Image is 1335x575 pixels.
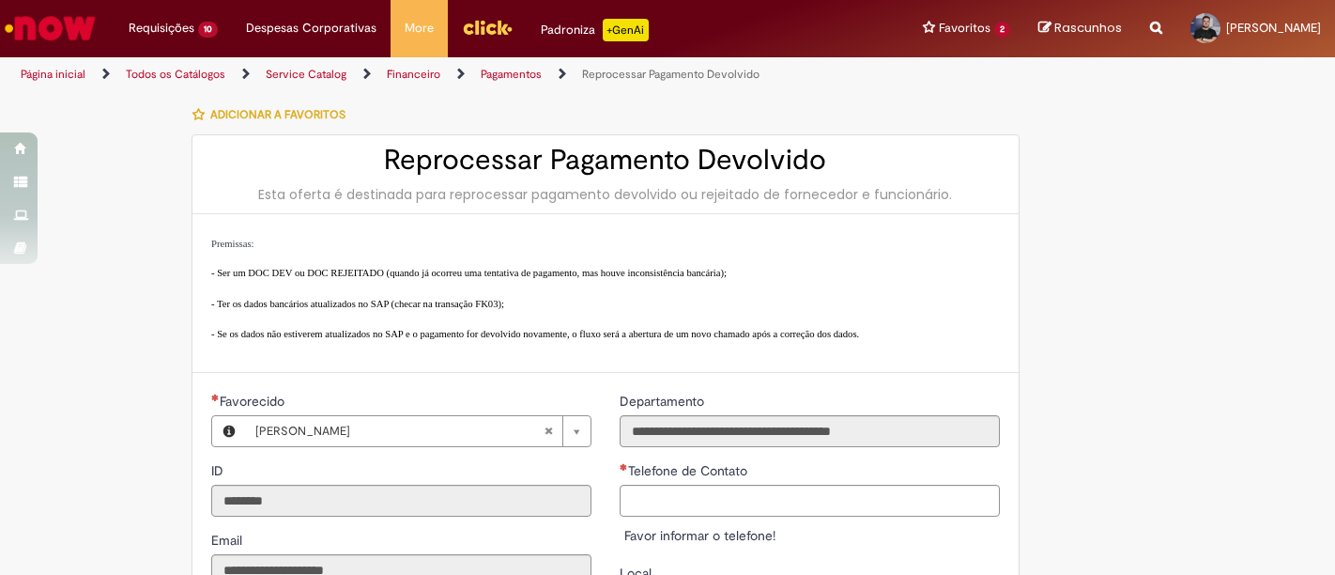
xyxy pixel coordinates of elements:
[481,67,542,82] a: Pagamentos
[405,19,434,38] span: More
[21,67,85,82] a: Página inicial
[211,185,1000,204] div: Esta oferta é destinada para reprocessar pagamento devolvido ou rejeitado de fornecedor e funcion...
[211,485,591,517] input: ID
[620,392,708,411] label: Somente leitura - Departamento
[620,521,1000,550] div: Favor informar o telefone!
[620,463,628,471] span: Necessários
[541,19,649,41] div: Padroniza
[211,145,1000,176] h2: Reprocessar Pagamento Devolvido
[211,462,227,479] span: Somente leitura - ID
[1038,20,1122,38] a: Rascunhos
[211,299,504,309] span: - Ter os dados bancários atualizados no SAP (checar na transação FK03);
[211,532,246,549] span: Somente leitura - Email
[939,19,990,38] span: Favoritos
[582,67,760,82] a: Reprocessar Pagamento Devolvido
[211,329,859,339] span: - Se os dados não estiverem atualizados no SAP e o pagamento for devolvido novamente, o fluxo ser...
[211,268,727,278] span: - Ser um DOC DEV ou DOC REJEITADO (quando já ocorreu uma tentativa de pagamento, mas houve incons...
[2,9,99,47] img: ServiceNow
[210,107,345,122] span: Adicionar a Favoritos
[246,19,376,38] span: Despesas Corporativas
[628,462,751,479] span: Telefone de Contato
[126,67,225,82] a: Todos os Catálogos
[192,95,356,134] button: Adicionar a Favoritos
[620,415,1000,447] input: Departamento
[1226,20,1321,36] span: [PERSON_NAME]
[246,416,591,446] a: [PERSON_NAME]Limpar campo Favorecido
[211,239,254,249] span: Premissas:
[255,416,544,446] span: [PERSON_NAME]
[211,394,220,401] span: Obrigatório Preenchido
[534,416,562,446] abbr: Limpar campo Favorecido
[211,531,246,550] label: Somente leitura - Email
[387,67,440,82] a: Financeiro
[1054,19,1122,37] span: Rascunhos
[603,19,649,41] p: +GenAi
[620,485,1000,517] input: Telefone de Contato
[14,57,876,92] ul: Trilhas de página
[212,416,246,446] button: Favorecido, Visualizar este registro Lucas Alexandre Grahl Ribeiro
[462,13,513,41] img: click_logo_yellow_360x200.png
[620,393,708,410] span: Somente leitura - Departamento
[129,19,194,38] span: Requisições
[198,22,218,38] span: 10
[220,393,288,410] span: Necessários - Favorecido
[211,461,227,480] label: Somente leitura - ID
[266,67,346,82] a: Service Catalog
[994,22,1010,38] span: 2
